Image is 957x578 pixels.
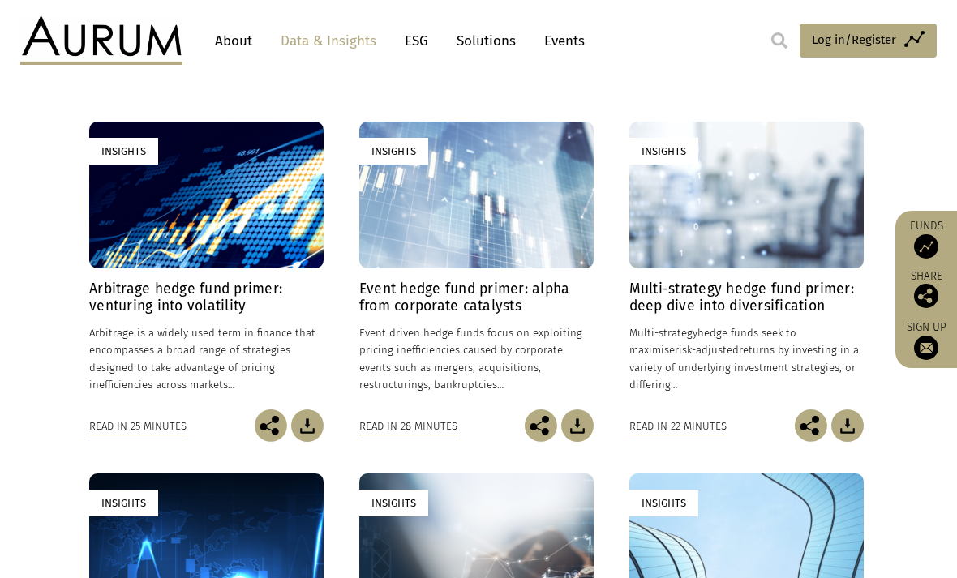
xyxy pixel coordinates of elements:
[273,26,384,56] a: Data & Insights
[903,320,949,360] a: Sign up
[89,490,158,516] div: Insights
[561,409,594,442] img: Download Article
[359,138,428,165] div: Insights
[207,26,260,56] a: About
[629,324,864,393] p: hedge funds seek to maximise returns by investing in a variety of underlying investment strategie...
[397,26,436,56] a: ESG
[771,32,787,49] img: search.svg
[903,219,949,259] a: Funds
[291,409,324,442] img: Download Article
[675,344,739,356] span: risk-adjusted
[359,417,457,435] div: Read in 28 minutes
[629,280,864,315] h4: Multi-strategy hedge fund primer: deep dive into diversification
[629,138,698,165] div: Insights
[89,324,324,393] p: Arbitrage is a widely used term in finance that encompasses a broad range of strategies designed ...
[525,409,557,442] img: Share this post
[89,417,187,435] div: Read in 25 minutes
[812,30,896,49] span: Log in/Register
[629,327,697,339] span: Multi-strategy
[536,26,585,56] a: Events
[629,490,698,516] div: Insights
[359,122,594,409] a: Insights Event hedge fund primer: alpha from corporate catalysts Event driven hedge funds focus o...
[448,26,524,56] a: Solutions
[20,16,182,65] img: Aurum
[914,284,938,308] img: Share this post
[795,409,827,442] img: Share this post
[89,138,158,165] div: Insights
[359,280,594,315] h4: Event hedge fund primer: alpha from corporate catalysts
[914,234,938,259] img: Access Funds
[914,336,938,360] img: Sign up to our newsletter
[89,280,324,315] h4: Arbitrage hedge fund primer: venturing into volatility
[800,24,937,58] a: Log in/Register
[359,490,428,516] div: Insights
[903,271,949,308] div: Share
[89,122,324,409] a: Insights Arbitrage hedge fund primer: venturing into volatility Arbitrage is a widely used term i...
[831,409,864,442] img: Download Article
[255,409,287,442] img: Share this post
[359,324,594,393] p: Event driven hedge funds focus on exploiting pricing inefficiencies caused by corporate events su...
[629,122,864,409] a: Insights Multi-strategy hedge fund primer: deep dive into diversification Multi-strategyhedge fun...
[629,417,727,435] div: Read in 22 minutes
